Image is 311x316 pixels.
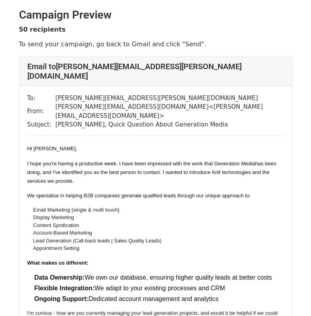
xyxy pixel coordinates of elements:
strong: 50 recipients [19,26,66,33]
font: Hi [PERSON_NAME] [27,146,76,151]
h4: Email to [PERSON_NAME][EMAIL_ADDRESS][PERSON_NAME][DOMAIN_NAME] [27,62,284,81]
td: To: [27,94,55,103]
span: Data Ownership: [34,274,85,281]
li: Appointment Setting [33,244,284,252]
span: Ongoing Support: [34,295,89,302]
font: Dedicated account management and analytics [34,295,219,302]
li: Email Marketing (single & multi touch) [33,206,284,214]
p: To send your campaign, go back to Gmail and click "Send". [19,40,292,48]
td: [PERSON_NAME][EMAIL_ADDRESS][DOMAIN_NAME] < [PERSON_NAME][EMAIL_ADDRESS][DOMAIN_NAME] > [55,102,284,120]
td: From: [27,102,55,120]
td: Subject: [27,120,55,129]
font: We own our database, ensuring higher quality leads at better costs [34,274,272,281]
span: , [76,146,77,151]
li: Account-Based Marketing [33,229,284,237]
td: [PERSON_NAME][EMAIL_ADDRESS][PERSON_NAME][DOMAIN_NAME] [55,94,284,103]
span: has been doing, and I've identified you as the best person to contact. I wanted to introduce Kril... [27,161,277,184]
li: Lead Generation (Call-back leads | Sales Quality Leads) [33,237,284,245]
li: Content Syndication [33,221,284,229]
strong: What makes us different: [27,260,89,266]
font: I hope you're having a productive week. I have been impressed with the work that Generation Media [27,161,256,167]
span: Flexible Integration: [34,285,95,291]
font: We specialise in helping B2B companies generate qualified leads through our unique approach to: [27,193,251,199]
td: [PERSON_NAME], Quick Question About Generation Media [55,120,284,129]
li: Display Marketing [33,214,284,221]
font: We adapt to your existing processes and CRM [34,285,225,291]
h2: Campaign Preview [19,8,292,22]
